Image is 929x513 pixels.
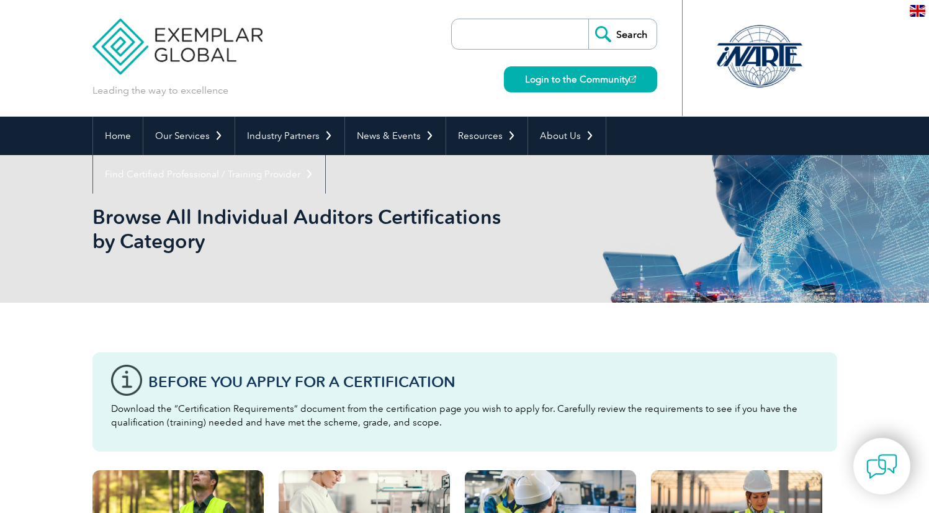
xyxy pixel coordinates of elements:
a: About Us [528,117,606,155]
h1: Browse All Individual Auditors Certifications by Category [92,205,569,253]
a: Resources [446,117,527,155]
a: Industry Partners [235,117,344,155]
a: Our Services [143,117,235,155]
a: Find Certified Professional / Training Provider [93,155,325,194]
p: Leading the way to excellence [92,84,228,97]
p: Download the “Certification Requirements” document from the certification page you wish to apply ... [111,402,819,429]
a: News & Events [345,117,446,155]
a: Home [93,117,143,155]
img: contact-chat.png [866,451,897,482]
h3: Before You Apply For a Certification [148,374,819,390]
a: Login to the Community [504,66,657,92]
img: en [910,5,925,17]
input: Search [588,19,657,49]
img: open_square.png [629,76,636,83]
